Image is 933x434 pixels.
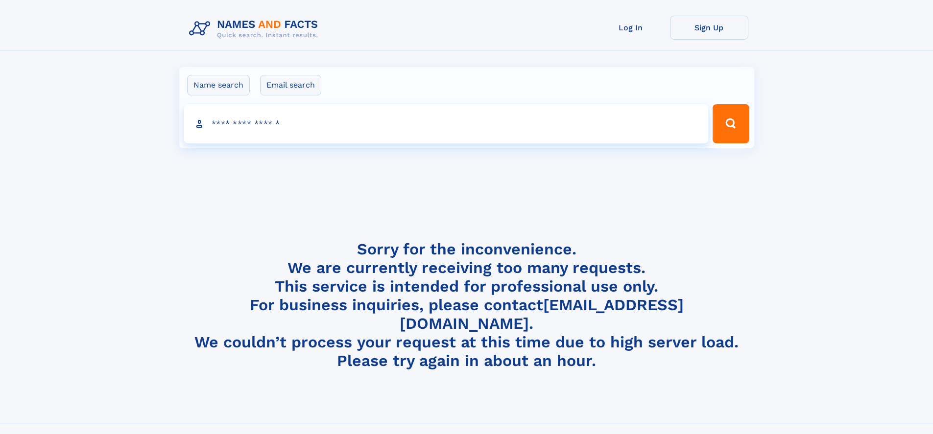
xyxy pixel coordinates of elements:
[592,16,670,40] a: Log In
[185,16,326,42] img: Logo Names and Facts
[187,75,250,95] label: Name search
[184,104,709,143] input: search input
[713,104,749,143] button: Search Button
[185,240,748,370] h4: Sorry for the inconvenience. We are currently receiving too many requests. This service is intend...
[400,296,684,333] a: [EMAIL_ADDRESS][DOMAIN_NAME]
[670,16,748,40] a: Sign Up
[260,75,321,95] label: Email search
